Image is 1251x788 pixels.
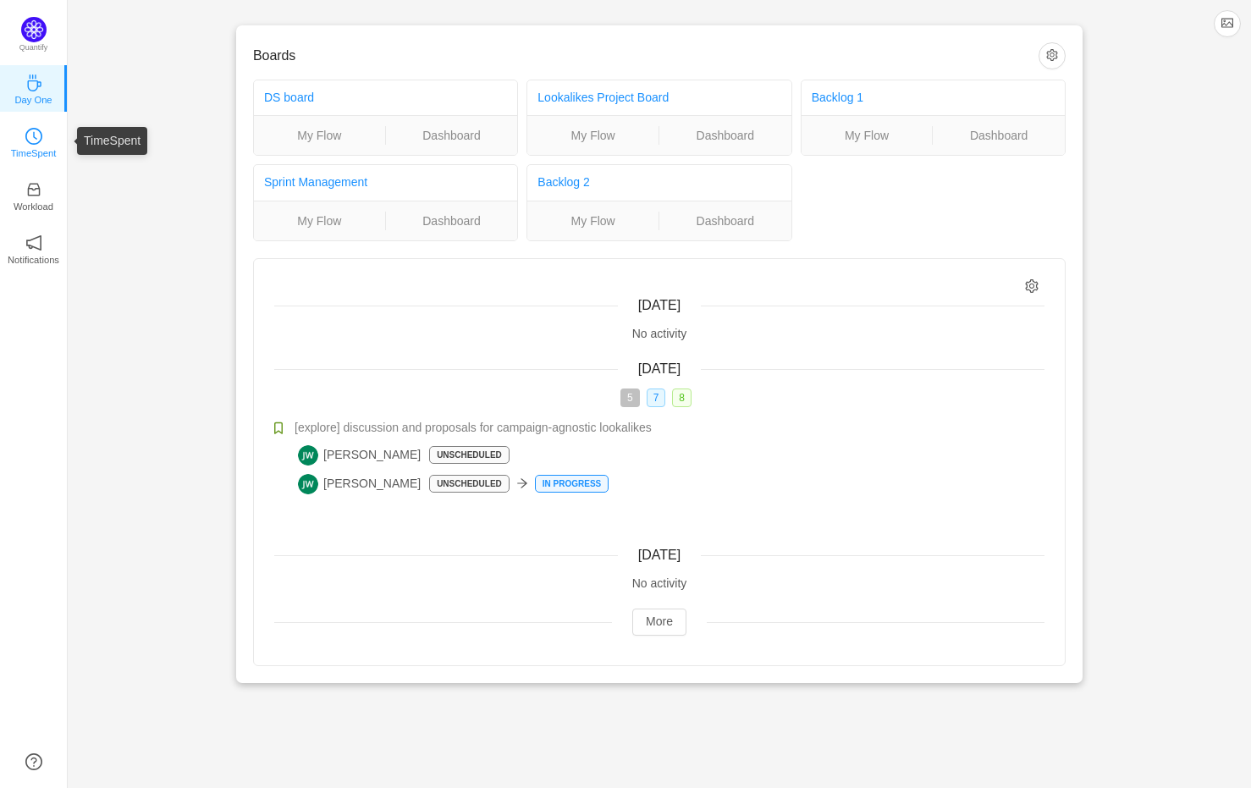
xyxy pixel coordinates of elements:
[298,445,318,466] img: JW
[19,42,48,54] p: Quantify
[25,181,42,198] i: icon: inbox
[295,419,1044,437] a: [explore] discussion and proposals for campaign-agnostic lookalikes
[264,91,314,104] a: DS board
[274,575,1044,592] div: No activity
[1214,10,1241,37] button: icon: picture
[430,447,509,463] p: Unscheduled
[638,361,681,376] span: [DATE]
[1039,42,1066,69] button: icon: setting
[254,126,385,145] a: My Flow
[21,17,47,42] img: Quantify
[14,92,52,107] p: Day One
[25,753,42,770] a: icon: question-circle
[659,212,791,230] a: Dashboard
[25,240,42,256] a: icon: notificationNotifications
[264,175,367,189] a: Sprint Management
[25,234,42,251] i: icon: notification
[298,474,421,494] span: [PERSON_NAME]
[672,388,692,407] span: 8
[620,388,640,407] span: 5
[25,186,42,203] a: icon: inboxWorkload
[638,298,681,312] span: [DATE]
[1025,279,1039,294] i: icon: setting
[933,126,1065,145] a: Dashboard
[14,199,53,214] p: Workload
[516,477,528,489] i: icon: arrow-right
[632,609,686,636] button: More
[25,74,42,91] i: icon: coffee
[638,548,681,562] span: [DATE]
[647,388,666,407] span: 7
[254,212,385,230] a: My Flow
[802,126,933,145] a: My Flow
[25,133,42,150] a: icon: clock-circleTimeSpent
[430,476,509,492] p: Unscheduled
[386,212,518,230] a: Dashboard
[537,91,669,104] a: Lookalikes Project Board
[536,476,608,492] p: In Progress
[8,252,59,267] p: Notifications
[537,175,589,189] a: Backlog 2
[527,126,659,145] a: My Flow
[25,128,42,145] i: icon: clock-circle
[253,47,1039,64] h3: Boards
[25,80,42,96] a: icon: coffeeDay One
[386,126,518,145] a: Dashboard
[298,474,318,494] img: JW
[659,126,791,145] a: Dashboard
[274,325,1044,343] div: No activity
[295,419,652,437] span: [explore] discussion and proposals for campaign-agnostic lookalikes
[11,146,57,161] p: TimeSpent
[298,445,421,466] span: [PERSON_NAME]
[527,212,659,230] a: My Flow
[812,91,863,104] a: Backlog 1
